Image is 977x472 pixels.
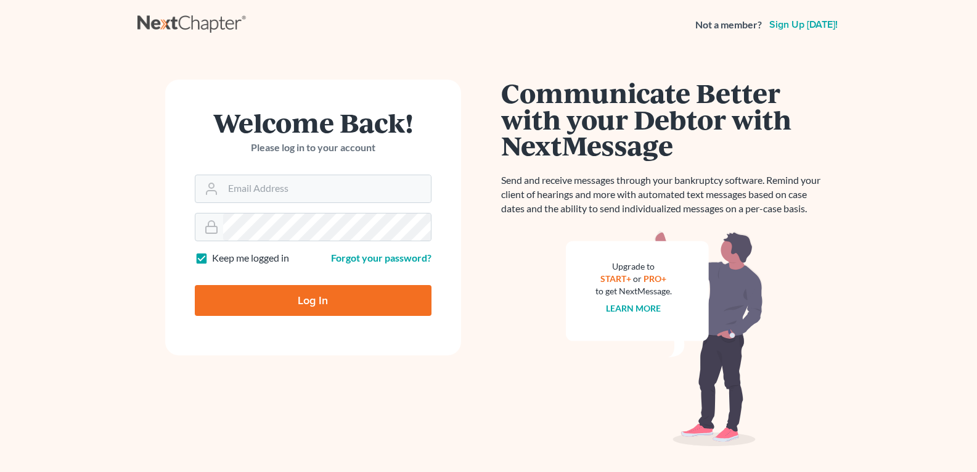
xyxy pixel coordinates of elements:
[331,252,431,263] a: Forgot your password?
[767,20,840,30] a: Sign up [DATE]!
[195,109,431,136] h1: Welcome Back!
[644,273,666,284] a: PRO+
[566,231,763,447] img: nextmessage_bg-59042aed3d76b12b5cd301f8e5b87938c9018125f34e5fa2b7a6b67550977c72.svg
[212,251,289,265] label: Keep me logged in
[195,285,431,316] input: Log In
[695,18,762,32] strong: Not a member?
[595,285,672,297] div: to get NextMessage.
[633,273,642,284] span: or
[606,303,661,313] a: Learn more
[501,80,828,159] h1: Communicate Better with your Debtor with NextMessage
[501,173,828,216] p: Send and receive messages through your bankruptcy software. Remind your client of hearings and mo...
[195,141,431,155] p: Please log in to your account
[595,260,672,273] div: Upgrade to
[223,175,431,202] input: Email Address
[600,273,631,284] a: START+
